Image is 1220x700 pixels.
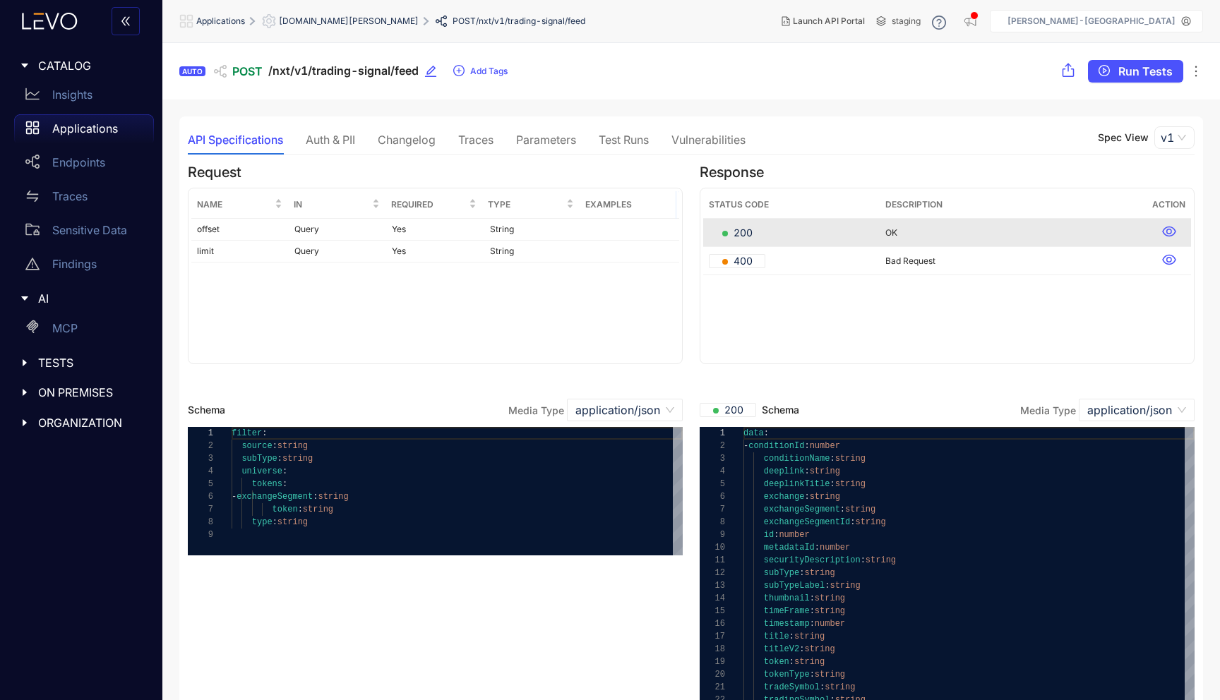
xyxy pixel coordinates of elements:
[52,322,78,334] p: MCP
[810,492,840,502] span: string
[188,404,225,416] span: Schema
[799,568,804,578] span: :
[861,555,866,565] span: :
[1088,60,1183,83] button: play-circleRun Tests
[188,427,213,440] div: 1
[453,16,476,26] span: POST
[764,657,789,667] span: token
[273,441,277,451] span: :
[378,133,436,146] div: Changelog
[764,492,805,502] span: exchange
[262,14,279,28] span: setting
[262,428,267,438] span: :
[764,644,799,654] span: titleV2
[880,191,1147,219] th: Description
[671,133,746,146] div: Vulnerabilities
[391,197,466,212] span: Required
[764,555,861,565] span: securityDescription
[815,606,845,616] span: string
[820,682,825,692] span: :
[289,241,386,262] td: Query
[52,258,97,270] p: Findings
[191,219,289,241] td: offset
[282,454,313,464] span: string
[294,197,369,212] span: In
[815,543,820,553] span: :
[825,682,855,692] span: string
[232,492,237,502] span: -
[743,441,748,451] span: -
[241,454,277,464] span: subType
[764,479,830,489] span: deeplinkTitle
[188,133,283,146] div: API Specifications
[1118,65,1173,78] span: Run Tests
[700,403,799,417] span: Schema
[700,605,725,617] div: 15
[476,16,585,26] span: /nxt/v1/trading-signal/feed
[700,656,725,668] div: 19
[488,197,563,212] span: Type
[743,428,764,438] span: data
[386,241,484,262] td: Yes
[764,505,840,514] span: exchangeSegment
[764,568,799,578] span: subType
[804,492,809,502] span: :
[700,427,725,440] div: 1
[385,191,482,219] th: Required
[516,133,576,146] div: Parameters
[804,466,809,476] span: :
[470,66,508,76] span: Add Tags
[14,114,154,148] a: Applications
[484,219,582,241] td: String
[188,516,213,529] div: 8
[700,617,725,630] div: 16
[810,606,815,616] span: :
[424,60,447,83] button: edit
[700,465,725,478] div: 4
[188,164,683,181] h4: Request
[282,466,287,476] span: :
[38,356,143,369] span: TESTS
[764,593,810,603] span: thumbnail
[892,16,921,26] span: staging
[1098,132,1149,143] p: Spec View
[700,643,725,656] div: 18
[197,197,272,212] span: Name
[191,191,288,219] th: Name
[1099,65,1110,78] span: play-circle
[232,428,262,438] span: filter
[599,133,649,146] div: Test Runs
[313,492,318,502] span: :
[120,16,131,28] span: double-left
[38,386,143,399] span: ON PREMISES
[774,530,779,540] span: :
[789,632,794,641] span: :
[38,292,143,305] span: AI
[20,387,30,397] span: caret-right
[700,490,725,503] div: 6
[14,80,154,114] a: Insights
[1007,16,1176,26] p: [PERSON_NAME]-[GEOGRAPHIC_DATA]
[700,516,725,529] div: 8
[188,503,213,516] div: 7
[424,65,437,78] span: edit
[810,466,840,476] span: string
[20,358,30,368] span: caret-right
[8,378,154,407] div: ON PREMISES
[38,416,143,429] span: ORGANIZATION
[835,479,866,489] span: string
[237,492,313,502] span: exchangeSegment
[20,294,30,303] span: caret-right
[700,567,725,579] div: 12
[830,581,860,591] span: string
[700,529,725,541] div: 9
[815,593,845,603] span: string
[779,530,809,540] span: number
[188,529,213,541] div: 9
[52,88,92,101] p: Insights
[482,191,579,219] th: Type
[38,59,143,72] span: CATALOG
[14,182,154,216] a: Traces
[458,133,494,146] div: Traces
